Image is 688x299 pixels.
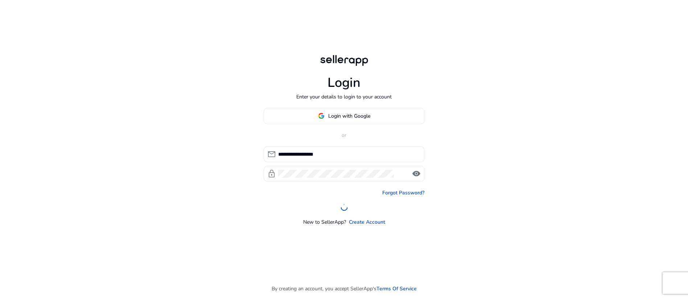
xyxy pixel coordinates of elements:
[318,113,325,119] img: google-logo.svg
[412,169,421,178] span: visibility
[267,169,276,178] span: lock
[296,93,392,101] p: Enter your details to login to your account
[327,75,361,90] h1: Login
[376,285,417,292] a: Terms Of Service
[328,112,370,120] span: Login with Google
[264,108,424,124] button: Login with Google
[303,218,346,226] p: New to SellerApp?
[382,189,424,197] a: Forgot Password?
[349,218,385,226] a: Create Account
[267,150,276,159] span: mail
[264,131,424,139] p: or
